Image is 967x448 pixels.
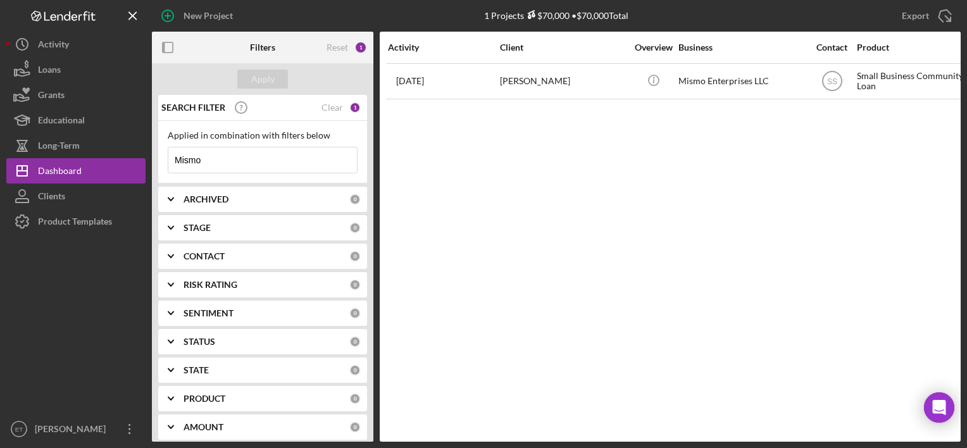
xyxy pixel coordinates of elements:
[630,42,677,53] div: Overview
[6,416,146,442] button: ET[PERSON_NAME]
[6,184,146,209] button: Clients
[827,77,837,86] text: SS
[184,394,225,404] b: PRODUCT
[349,251,361,262] div: 0
[184,308,234,318] b: SENTIMENT
[349,308,361,319] div: 0
[168,130,358,140] div: Applied in combination with filters below
[484,10,628,21] div: 1 Projects • $70,000 Total
[349,279,361,290] div: 0
[500,42,627,53] div: Client
[6,158,146,184] button: Dashboard
[184,3,233,28] div: New Project
[38,32,69,60] div: Activity
[321,103,343,113] div: Clear
[349,336,361,347] div: 0
[388,42,499,53] div: Activity
[38,184,65,212] div: Clients
[38,209,112,237] div: Product Templates
[15,426,23,433] text: ET
[38,57,61,85] div: Loans
[6,32,146,57] button: Activity
[354,41,367,54] div: 1
[161,103,225,113] b: SEARCH FILTER
[349,393,361,404] div: 0
[349,102,361,113] div: 1
[6,82,146,108] button: Grants
[349,194,361,205] div: 0
[6,108,146,133] button: Educational
[524,10,570,21] div: $70,000
[184,194,228,204] b: ARCHIVED
[349,421,361,433] div: 0
[902,3,929,28] div: Export
[237,70,288,89] button: Apply
[38,82,65,111] div: Grants
[500,65,627,98] div: [PERSON_NAME]
[184,337,215,347] b: STATUS
[32,416,114,445] div: [PERSON_NAME]
[808,42,856,53] div: Contact
[184,251,225,261] b: CONTACT
[678,65,805,98] div: Mismo Enterprises LLC
[152,3,246,28] button: New Project
[184,223,211,233] b: STAGE
[250,42,275,53] b: Filters
[184,422,223,432] b: AMOUNT
[6,133,146,158] button: Long-Term
[327,42,348,53] div: Reset
[6,209,146,234] button: Product Templates
[251,70,275,89] div: Apply
[38,133,80,161] div: Long-Term
[38,108,85,136] div: Educational
[38,158,82,187] div: Dashboard
[924,392,954,423] div: Open Intercom Messenger
[396,76,424,86] time: 2025-09-22 19:01
[184,365,209,375] b: STATE
[6,57,146,82] button: Loans
[678,42,805,53] div: Business
[349,364,361,376] div: 0
[184,280,237,290] b: RISK RATING
[889,3,961,28] button: Export
[349,222,361,233] div: 0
